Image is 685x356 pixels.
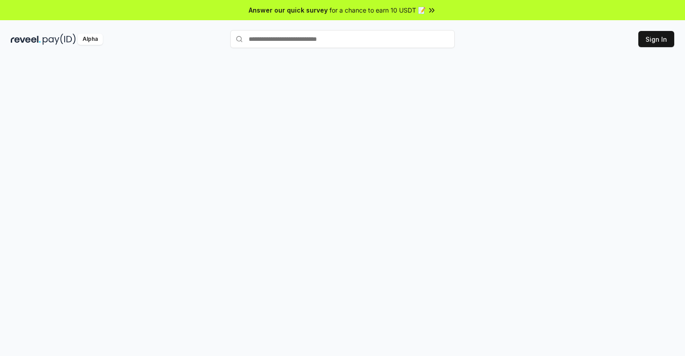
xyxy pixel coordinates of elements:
[11,34,41,45] img: reveel_dark
[78,34,103,45] div: Alpha
[43,34,76,45] img: pay_id
[329,5,426,15] span: for a chance to earn 10 USDT 📝
[638,31,674,47] button: Sign In
[249,5,328,15] span: Answer our quick survey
